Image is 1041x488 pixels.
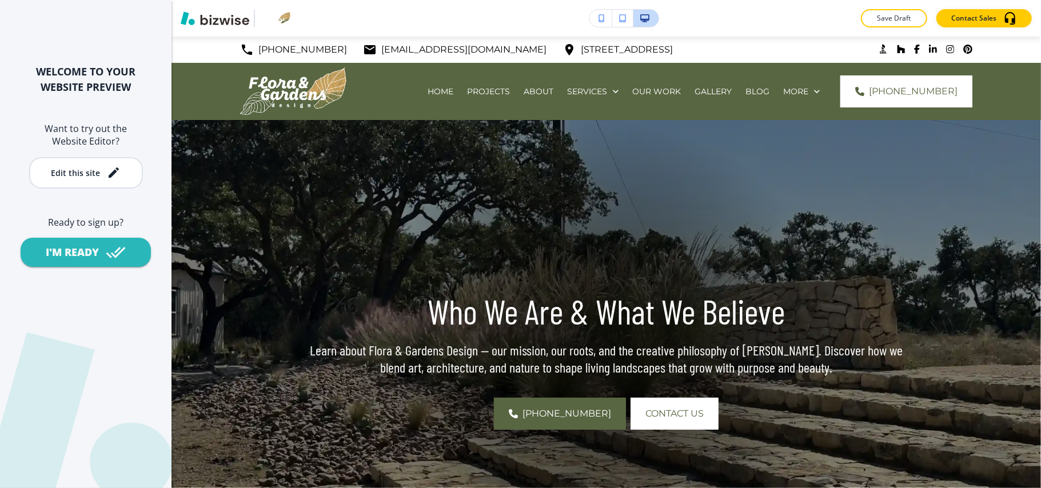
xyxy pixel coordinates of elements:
a: [PHONE_NUMBER] [240,41,347,58]
a: [EMAIL_ADDRESS][DOMAIN_NAME] [363,41,547,58]
div: I'M READY [46,245,99,259]
p: Projects [467,86,510,97]
p: SERVICES [567,86,607,97]
span: [PHONE_NUMBER] [869,85,958,98]
div: Edit this site [51,169,100,177]
span: [PHONE_NUMBER] [523,407,611,421]
h2: WELCOME TO YOUR WEBSITE PREVIEW [18,64,153,95]
p: [EMAIL_ADDRESS][DOMAIN_NAME] [381,41,547,58]
button: CONTACT US [631,398,719,430]
button: Edit this site [29,157,143,189]
img: Your Logo [260,11,290,25]
img: Bizwise Logo [181,11,249,25]
button: Contact Sales [936,9,1032,27]
button: Save Draft [861,9,927,27]
button: I'M READY [21,238,151,267]
p: Save Draft [876,13,912,23]
a: [PHONE_NUMBER] [840,75,972,107]
a: [PHONE_NUMBER] [494,398,626,430]
p: Learn about Flora & Gardens Design — our mission, our roots, and the creative philosophy of [PERS... [305,342,907,376]
p: More [783,86,808,97]
p: [PHONE_NUMBER] [258,41,347,58]
img: Flora & Gardens Design [240,67,346,115]
p: BLOG [745,86,769,97]
p: GALLERY [695,86,732,97]
a: [STREET_ADDRESS] [563,41,673,58]
p: Who We Are & What We Believe [305,291,907,331]
h6: Ready to sign up? [18,216,153,229]
p: [STREET_ADDRESS] [581,41,673,58]
span: CONTACT US [645,407,704,421]
h6: Want to try out the Website Editor? [18,122,153,148]
p: ABOUT [524,86,553,97]
p: Contact Sales [951,13,996,23]
p: HOME [428,86,453,97]
p: OUR WORK [632,86,681,97]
